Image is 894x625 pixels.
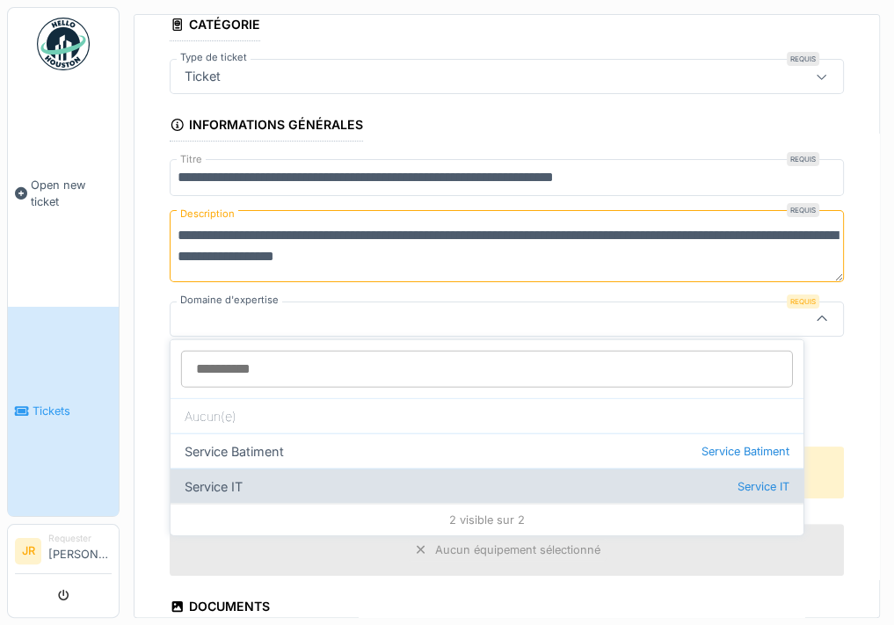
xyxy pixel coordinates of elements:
a: Tickets [8,307,119,517]
label: Type de ticket [177,50,251,65]
div: Aucun(e) [171,398,803,433]
label: Domaine d'expertise [177,293,282,308]
div: Catégorie [170,11,260,41]
div: Informations générales [170,112,363,142]
div: Service IT [171,469,803,504]
span: Service Batiment [701,443,789,460]
div: Requester [48,532,112,545]
div: Requis [787,203,819,217]
li: JR [15,538,41,564]
span: Open new ticket [31,177,112,210]
div: Requis [787,294,819,309]
div: Service Batiment [171,433,803,469]
img: Badge_color-CXgf-gQk.svg [37,18,90,70]
label: Titre [177,152,206,167]
a: JR Requester[PERSON_NAME] [15,532,112,574]
span: Tickets [33,403,112,419]
li: [PERSON_NAME] [48,532,112,570]
div: Documents [170,593,270,623]
div: 2 visible sur 2 [171,504,803,535]
div: Aucun équipement sélectionné [435,541,600,558]
a: Open new ticket [8,80,119,307]
div: Requis [787,152,819,166]
div: Ticket [178,67,228,86]
span: Service IT [737,478,789,495]
label: Description [177,203,238,225]
div: Requis [787,52,819,66]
